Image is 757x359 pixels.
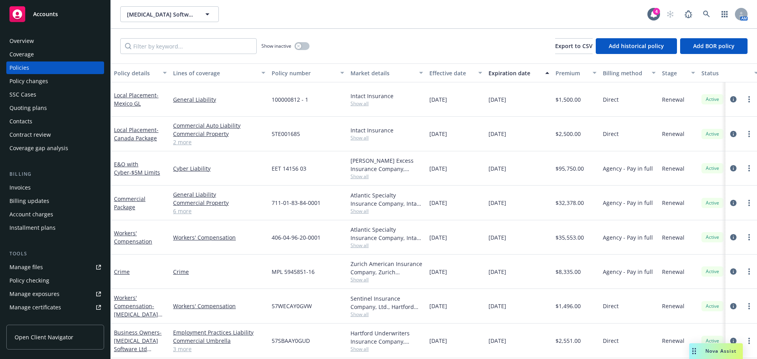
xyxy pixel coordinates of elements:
[272,233,321,242] span: 406-04-96-20-0001
[603,233,653,242] span: Agency - Pay in full
[9,314,49,327] div: Manage claims
[705,130,720,138] span: Active
[272,130,300,138] span: 5TE001685
[489,233,506,242] span: [DATE]
[744,336,754,346] a: more
[729,95,738,104] a: circleInformation
[662,95,684,104] span: Renewal
[603,199,653,207] span: Agency - Pay in full
[120,6,219,22] button: [MEDICAL_DATA] Software [GEOGRAPHIC_DATA]
[556,95,581,104] span: $1,500.00
[114,229,152,245] a: Workers' Compensation
[114,294,165,343] a: Workers' Compensation
[489,199,506,207] span: [DATE]
[351,294,423,311] div: Sentinel Insurance Company, Ltd., Hartford Insurance Group
[429,69,474,77] div: Effective date
[9,115,32,128] div: Contacts
[662,302,684,310] span: Renewal
[6,170,104,178] div: Billing
[6,288,104,300] a: Manage exposures
[744,129,754,139] a: more
[603,69,647,77] div: Billing method
[173,164,265,173] a: Cyber Liability
[6,181,104,194] a: Invoices
[9,142,68,154] div: Coverage gap analysis
[351,173,423,180] span: Show all
[9,128,51,141] div: Contract review
[705,234,720,241] span: Active
[429,233,447,242] span: [DATE]
[114,160,160,176] a: E&O with Cyber
[351,156,423,173] div: [PERSON_NAME] Excess Insurance Company, [PERSON_NAME] Insurance Group, Amwins
[114,91,158,107] a: Local Placement
[9,261,43,273] div: Manage files
[729,164,738,173] a: circleInformation
[6,221,104,234] a: Installment plans
[6,195,104,207] a: Billing updates
[489,302,506,310] span: [DATE]
[556,130,581,138] span: $2,500.00
[6,250,104,258] div: Tools
[114,195,145,211] a: Commercial Package
[556,337,581,345] span: $2,551.00
[429,130,447,138] span: [DATE]
[272,302,312,310] span: 57WECAY0GVW
[33,11,58,17] span: Accounts
[15,333,73,341] span: Open Client Navigator
[351,208,423,214] span: Show all
[662,199,684,207] span: Renewal
[6,301,104,314] a: Manage certificates
[129,169,160,176] span: - $5M Limits
[173,268,265,276] a: Crime
[351,311,423,318] span: Show all
[173,190,265,199] a: General Liability
[705,165,720,172] span: Active
[744,198,754,208] a: more
[705,96,720,103] span: Active
[6,3,104,25] a: Accounts
[9,88,36,101] div: SSC Cases
[9,195,49,207] div: Billing updates
[114,69,158,77] div: Policy details
[555,38,593,54] button: Export to CSV
[662,130,684,138] span: Renewal
[705,303,720,310] span: Active
[662,164,684,173] span: Renewal
[729,301,738,311] a: circleInformation
[609,42,664,50] span: Add historical policy
[662,268,684,276] span: Renewal
[426,63,485,82] button: Effective date
[114,126,158,142] span: - Canada Package
[603,130,619,138] span: Direct
[489,130,506,138] span: [DATE]
[351,126,423,134] div: Intact Insurance
[9,221,56,234] div: Installment plans
[173,130,265,138] a: Commercial Property
[489,268,506,276] span: [DATE]
[6,48,104,61] a: Coverage
[351,100,423,107] span: Show all
[351,346,423,352] span: Show all
[729,336,738,346] a: circleInformation
[9,48,34,61] div: Coverage
[6,274,104,287] a: Policy checking
[351,191,423,208] div: Atlantic Specialty Insurance Company, Intact Insurance
[489,95,506,104] span: [DATE]
[351,92,423,100] div: Intact Insurance
[744,164,754,173] a: more
[111,63,170,82] button: Policy details
[9,208,53,221] div: Account charges
[744,95,754,104] a: more
[603,268,653,276] span: Agency - Pay in full
[127,10,195,19] span: [MEDICAL_DATA] Software [GEOGRAPHIC_DATA]
[268,63,347,82] button: Policy number
[705,348,736,354] span: Nova Assist
[662,6,678,22] a: Start snowing
[272,199,321,207] span: 711-01-83-84-0001
[662,233,684,242] span: Renewal
[689,343,743,359] button: Nova Assist
[351,329,423,346] div: Hartford Underwriters Insurance Company, Hartford Insurance Group
[173,302,265,310] a: Workers' Compensation
[6,88,104,101] a: SSC Cases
